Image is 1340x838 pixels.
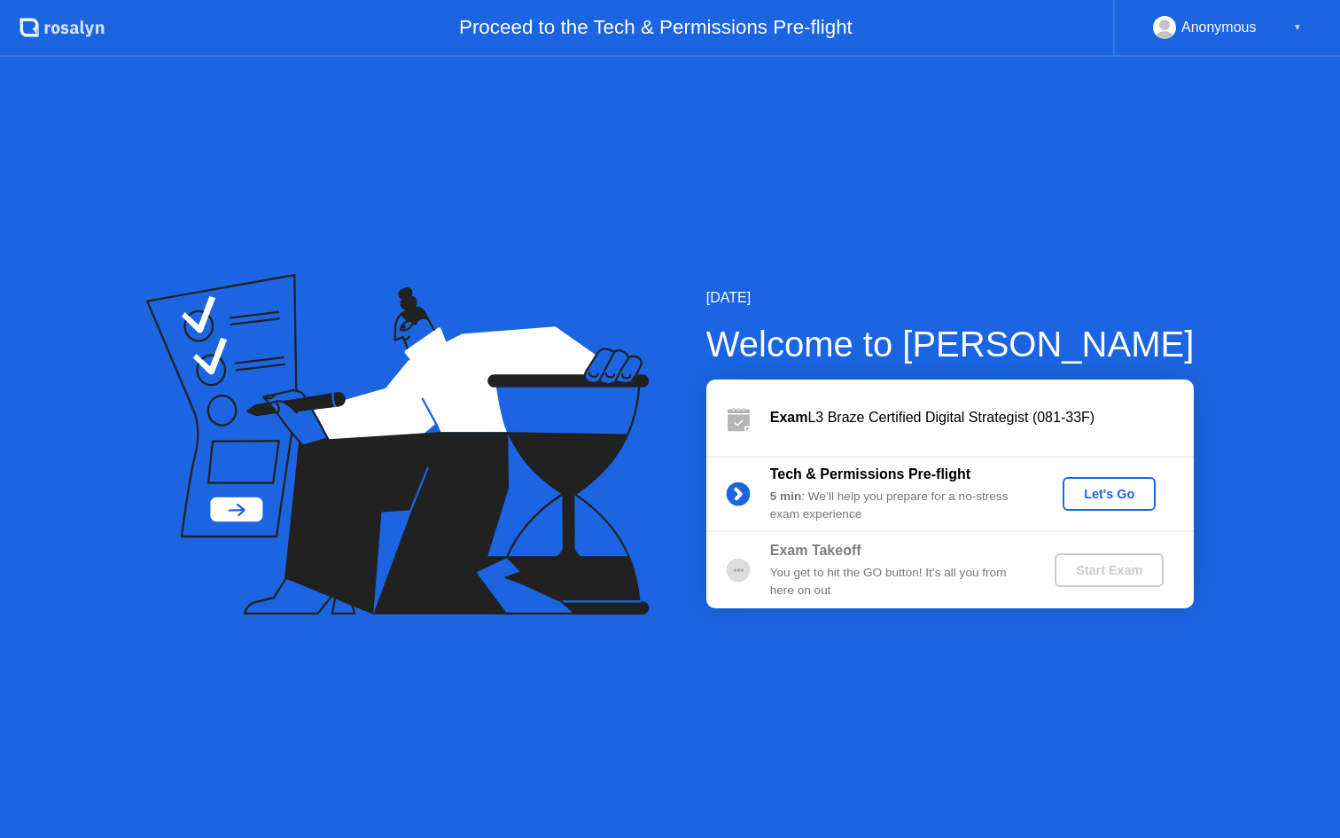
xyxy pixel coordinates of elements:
div: : We’ll help you prepare for a no-stress exam experience [770,488,1025,524]
button: Let's Go [1063,477,1156,511]
button: Start Exam [1055,553,1164,587]
div: Welcome to [PERSON_NAME] [706,317,1195,371]
b: Exam Takeoff [770,543,861,558]
b: 5 min [770,489,802,503]
b: Exam [770,410,808,425]
b: Tech & Permissions Pre-flight [770,466,970,482]
div: Anonymous [1181,16,1257,39]
div: L3 Braze Certified Digital Strategist (081-33F) [770,407,1194,428]
div: You get to hit the GO button! It’s all you from here on out [770,564,1025,600]
div: ▼ [1293,16,1302,39]
div: [DATE] [706,287,1195,309]
div: Start Exam [1062,563,1157,577]
div: Let's Go [1070,487,1149,501]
